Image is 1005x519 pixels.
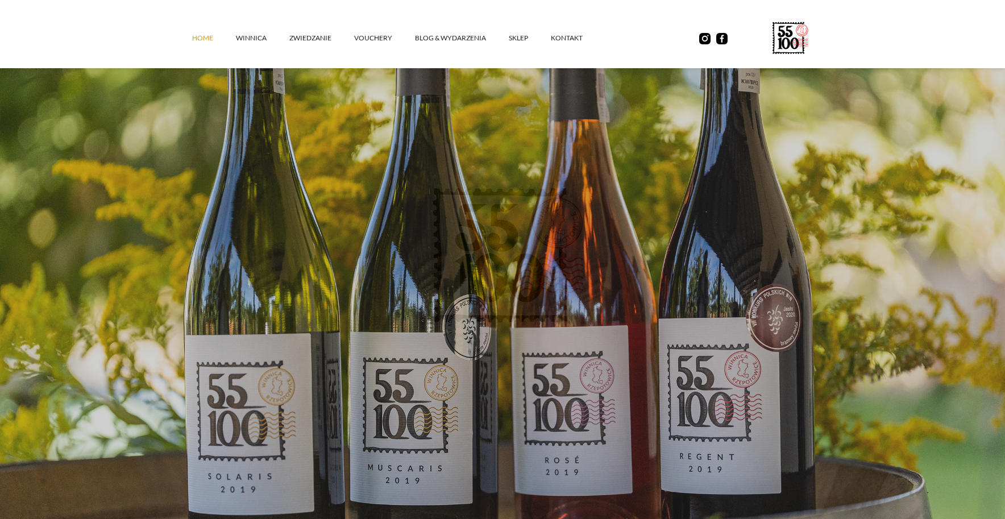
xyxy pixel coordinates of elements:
a: vouchery [354,21,415,55]
a: SKLEP [509,21,551,55]
a: Blog & Wydarzenia [415,21,509,55]
a: ZWIEDZANIE [289,21,354,55]
a: kontakt [551,21,605,55]
a: Home [192,21,236,55]
a: winnica [236,21,289,55]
